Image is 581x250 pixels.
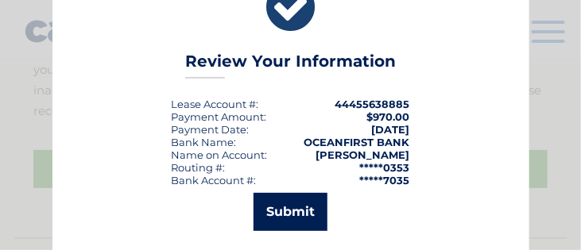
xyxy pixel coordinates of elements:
[172,161,226,174] div: Routing #:
[172,136,237,148] div: Bank Name:
[304,136,410,148] strong: OCEANFIRST BANK
[172,123,247,136] span: Payment Date
[172,98,259,110] div: Lease Account #:
[254,193,327,231] button: Submit
[185,52,396,79] h3: Review Your Information
[172,148,268,161] div: Name on Account:
[172,123,250,136] div: :
[316,148,410,161] strong: [PERSON_NAME]
[172,110,267,123] div: Payment Amount:
[335,98,410,110] strong: 44455638885
[172,174,257,187] div: Bank Account #:
[372,123,410,136] span: [DATE]
[367,110,410,123] span: $970.00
